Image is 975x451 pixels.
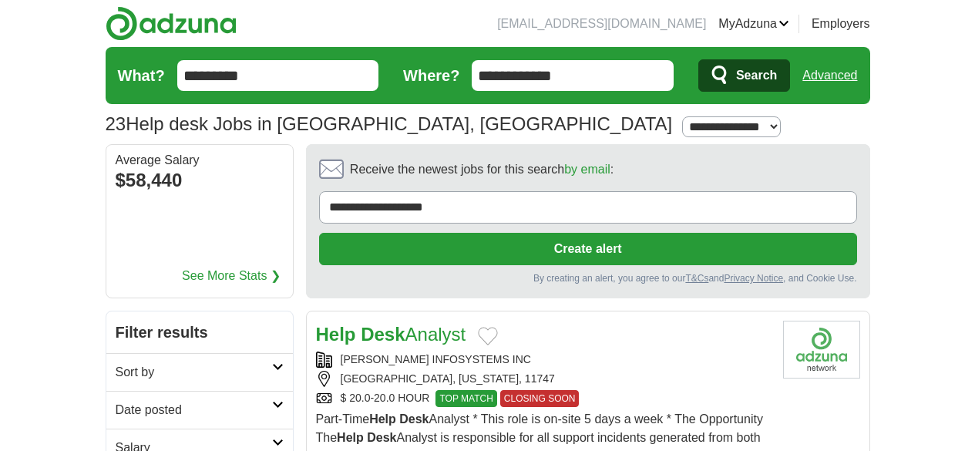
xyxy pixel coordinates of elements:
[182,267,281,285] a: See More Stats ❯
[399,412,429,426] strong: Desk
[337,431,364,444] strong: Help
[316,352,771,368] div: [PERSON_NAME] INFOSYSTEMS INC
[361,324,405,345] strong: Desk
[106,113,673,134] h1: Help desk Jobs in [GEOGRAPHIC_DATA], [GEOGRAPHIC_DATA]
[564,163,610,176] a: by email
[497,15,706,33] li: [EMAIL_ADDRESS][DOMAIN_NAME]
[736,60,777,91] span: Search
[698,59,790,92] button: Search
[116,167,284,194] div: $58,440
[500,390,580,407] span: CLOSING SOON
[802,60,857,91] a: Advanced
[783,321,860,379] img: Company logo
[319,233,857,265] button: Create alert
[367,431,396,444] strong: Desk
[403,64,459,87] label: Where?
[812,15,870,33] a: Employers
[316,324,466,345] a: Help DeskAnalyst
[118,64,165,87] label: What?
[369,412,396,426] strong: Help
[316,324,356,345] strong: Help
[106,353,293,391] a: Sort by
[478,327,498,345] button: Add to favorite jobs
[106,6,237,41] img: Adzuna logo
[316,371,771,387] div: [GEOGRAPHIC_DATA], [US_STATE], 11747
[724,273,783,284] a: Privacy Notice
[316,390,771,407] div: $ 20.0-20.0 HOUR
[116,154,284,167] div: Average Salary
[116,401,272,419] h2: Date posted
[106,391,293,429] a: Date posted
[319,271,857,285] div: By creating an alert, you agree to our and , and Cookie Use.
[350,160,614,179] span: Receive the newest jobs for this search :
[435,390,496,407] span: TOP MATCH
[106,311,293,353] h2: Filter results
[116,363,272,382] h2: Sort by
[718,15,789,33] a: MyAdzuna
[106,110,126,138] span: 23
[685,273,708,284] a: T&Cs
